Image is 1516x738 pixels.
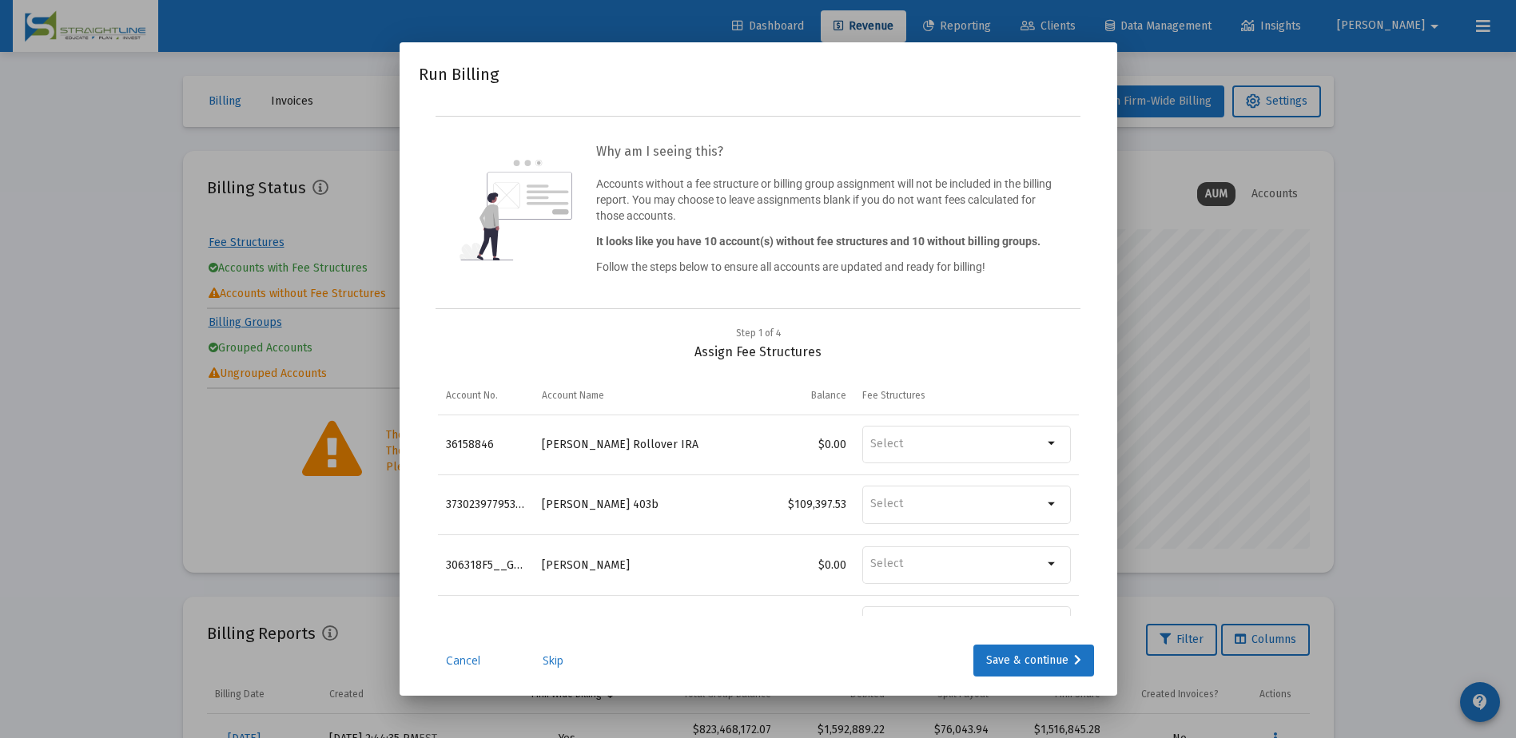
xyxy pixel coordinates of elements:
[596,233,1056,249] p: It looks like you have 10 account(s) without fee structures and 10 without billing groups.
[1043,615,1062,634] mat-icon: arrow_drop_down
[766,497,846,513] div: $109,397.53
[542,437,750,453] div: [PERSON_NAME] Rollover IRA
[596,259,1056,275] p: Follow the steps below to ensure all accounts are updated and ready for billing!
[1043,554,1062,573] mat-icon: arrow_drop_down
[1043,494,1062,514] mat-icon: arrow_drop_down
[438,376,534,415] td: Column Account No.
[986,645,1081,676] div: Save & continue
[460,160,572,260] img: question
[973,645,1094,676] button: Save & continue
[870,557,1043,571] input: Select
[870,434,1043,454] mat-chip-list: Selection
[424,653,503,669] a: Cancel
[854,376,1079,415] td: Column Fee Structures
[766,437,846,453] div: $0.00
[870,553,1043,574] mat-chip-list: Selection
[438,535,534,595] td: 306318F5__GR1001405552
[438,415,534,475] td: 36158846
[811,389,846,402] div: Balance
[438,474,534,534] td: 37302397795378
[438,325,1079,360] div: Assign Fee Structures
[438,595,534,655] td: B5012329__RA6001102155
[596,176,1056,224] p: Accounts without a fee structure or billing group assignment will not be included in the billing ...
[870,494,1043,514] mat-chip-list: Selection
[534,376,758,415] td: Column Account Name
[513,653,593,669] a: Skip
[870,614,1043,635] mat-chip-list: Selection
[596,141,1056,163] h3: Why am I seeing this?
[766,557,846,573] div: $0.00
[419,61,499,87] h2: Run Billing
[542,389,604,402] div: Account Name
[438,376,1079,616] div: Data grid
[446,389,498,402] div: Account No.
[736,325,781,341] div: Step 1 of 4
[862,389,925,402] div: Fee Structures
[542,497,750,513] div: [PERSON_NAME] 403b
[542,557,750,573] div: [PERSON_NAME]
[758,376,853,415] td: Column Balance
[870,437,1043,451] input: Select
[870,497,1043,511] input: Select
[1043,434,1062,453] mat-icon: arrow_drop_down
